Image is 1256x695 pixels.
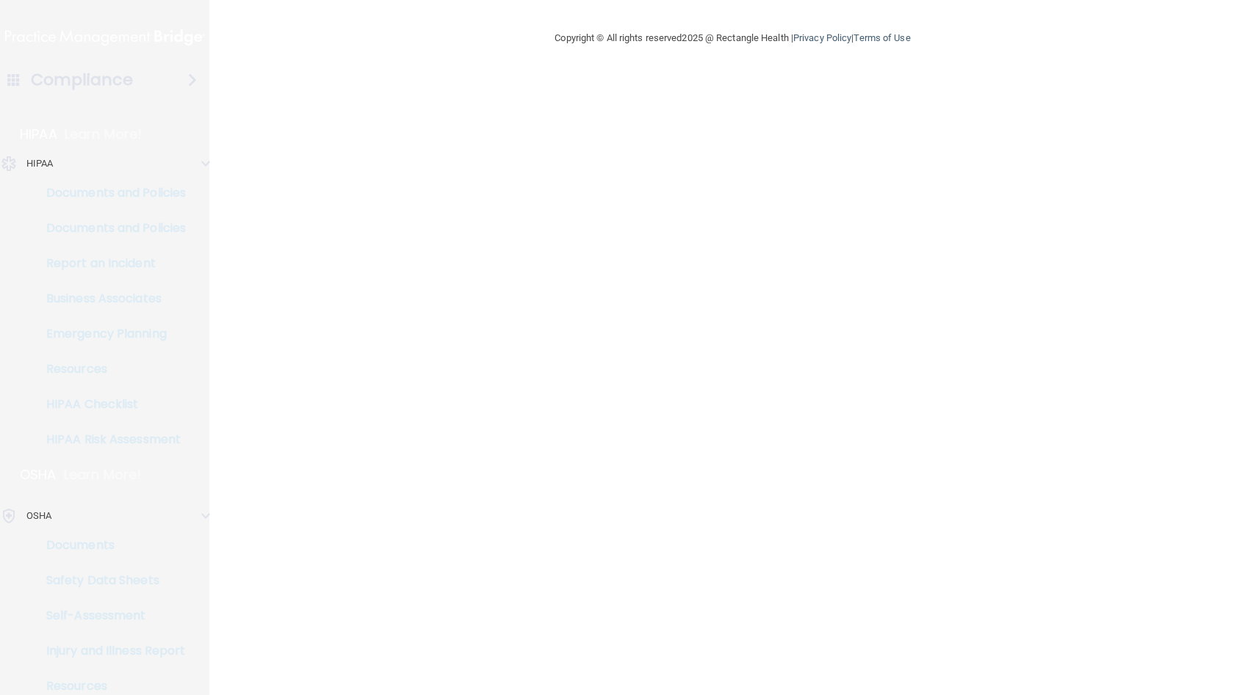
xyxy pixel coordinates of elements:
[10,608,210,623] p: Self-Assessment
[793,32,851,43] a: Privacy Policy
[10,291,210,306] p: Business Associates
[65,125,142,143] p: Learn More!
[10,644,210,658] p: Injury and Illness Report
[853,32,910,43] a: Terms of Use
[5,23,205,52] img: PMB logo
[26,155,54,172] p: HIPAA
[20,466,57,484] p: OSHA
[26,507,51,525] p: OSHA
[31,70,133,90] h4: Compliance
[10,679,210,694] p: Resources
[10,397,210,412] p: HIPAA Checklist
[20,125,57,143] p: HIPAA
[10,362,210,376] p: Resources
[10,538,210,553] p: Documents
[464,15,1000,62] div: Copyright © All rights reserved 2025 @ Rectangle Health | |
[10,432,210,447] p: HIPAA Risk Assessment
[10,573,210,588] p: Safety Data Sheets
[10,327,210,341] p: Emergency Planning
[64,466,142,484] p: Learn More!
[10,221,210,236] p: Documents and Policies
[10,186,210,200] p: Documents and Policies
[10,256,210,271] p: Report an Incident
